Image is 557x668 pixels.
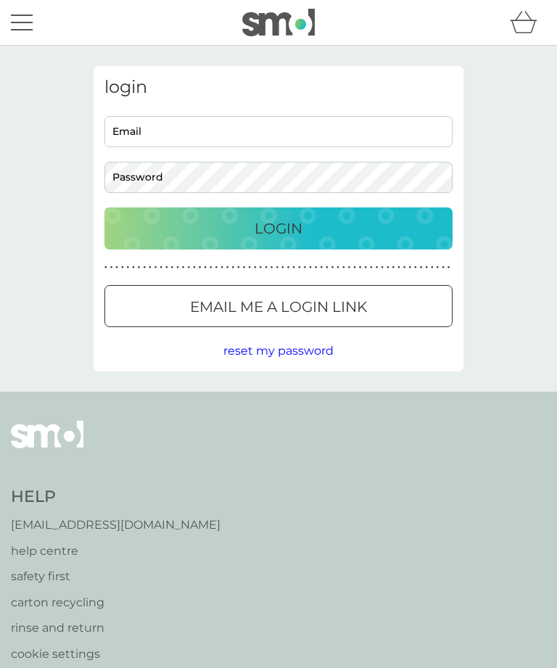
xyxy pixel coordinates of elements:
p: ● [165,264,168,271]
p: ● [348,264,351,271]
div: basket [510,8,546,37]
p: ● [320,264,323,271]
button: Login [104,207,453,250]
p: ● [376,264,379,271]
button: Email me a login link [104,285,453,327]
p: ● [182,264,185,271]
h3: login [104,77,453,98]
p: ● [326,264,329,271]
p: ● [281,264,284,271]
p: ● [392,264,395,271]
p: ● [215,264,218,271]
p: ● [370,264,373,271]
p: ● [442,264,445,271]
p: ● [237,264,240,271]
p: ● [359,264,362,271]
p: ● [447,264,450,271]
p: ● [204,264,207,271]
p: ● [248,264,251,271]
a: carton recycling [11,593,220,612]
p: ● [408,264,411,271]
p: ● [127,264,130,271]
a: help centre [11,542,220,561]
p: ● [265,264,268,271]
button: menu [11,9,33,36]
p: ● [143,264,146,271]
p: ● [271,264,273,271]
img: smol [11,421,83,470]
p: ● [337,264,339,271]
button: reset my password [223,342,334,360]
p: ● [226,264,229,271]
p: ● [387,264,389,271]
p: ● [210,264,213,271]
a: rinse and return [11,619,220,638]
p: ● [315,264,318,271]
p: ● [437,264,440,271]
p: ● [397,264,400,271]
span: reset my password [223,344,334,358]
p: ● [149,264,152,271]
p: Email me a login link [190,295,367,318]
p: ● [414,264,417,271]
p: ● [176,264,179,271]
p: ● [104,264,107,271]
p: ● [187,264,190,271]
p: ● [231,264,234,271]
p: ● [199,264,202,271]
p: ● [287,264,290,271]
p: ● [364,264,367,271]
img: smol [242,9,315,36]
p: ● [110,264,113,271]
a: cookie settings [11,645,220,664]
p: ● [193,264,196,271]
p: ● [138,264,141,271]
p: ● [431,264,434,271]
p: ● [154,264,157,271]
p: ● [260,264,263,271]
p: ● [292,264,295,271]
p: ● [132,264,135,271]
a: safety first [11,567,220,586]
p: ● [298,264,301,271]
p: ● [121,264,124,271]
p: ● [304,264,307,271]
p: ● [342,264,345,271]
p: ● [276,264,278,271]
p: ● [403,264,406,271]
p: ● [171,264,174,271]
p: ● [425,264,428,271]
p: ● [243,264,246,271]
p: ● [254,264,257,271]
p: ● [353,264,356,271]
p: ● [160,264,162,271]
a: [EMAIL_ADDRESS][DOMAIN_NAME] [11,516,220,535]
p: ● [420,264,423,271]
h4: Help [11,486,220,508]
p: ● [381,264,384,271]
p: ● [331,264,334,271]
p: Login [255,217,302,240]
p: ● [220,264,223,271]
p: ● [115,264,118,271]
p: ● [309,264,312,271]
